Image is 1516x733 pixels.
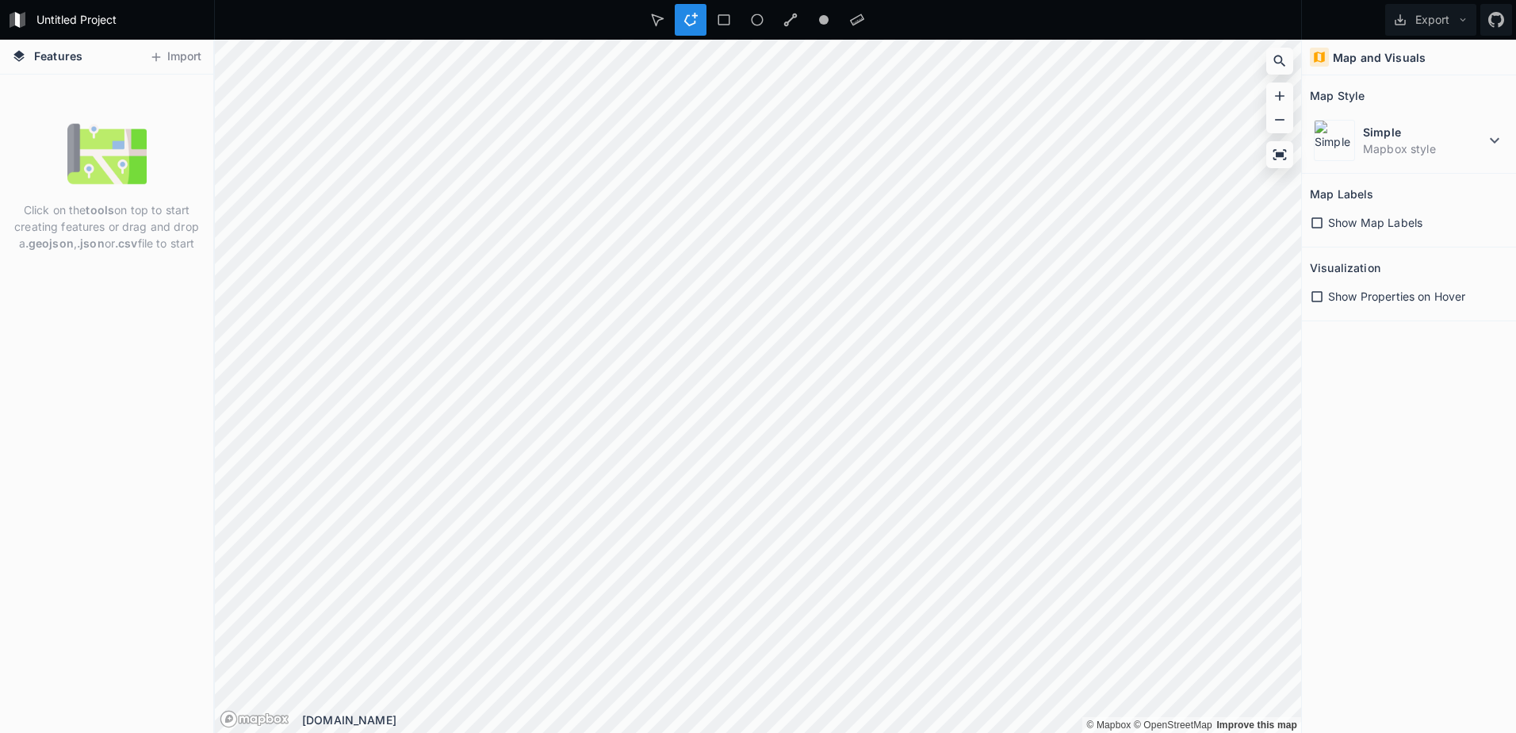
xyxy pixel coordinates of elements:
[1328,288,1465,305] span: Show Properties on Hover
[115,236,138,250] strong: .csv
[1333,49,1426,66] h4: Map and Visuals
[1310,182,1373,206] h2: Map Labels
[302,712,1301,728] div: [DOMAIN_NAME]
[77,236,105,250] strong: .json
[220,710,289,728] a: Mapbox logo
[1363,140,1485,157] dd: Mapbox style
[34,48,82,64] span: Features
[67,114,147,194] img: empty
[25,236,74,250] strong: .geojson
[1216,720,1297,731] a: Map feedback
[1314,120,1355,161] img: Simple
[12,201,201,251] p: Click on the on top to start creating features or drag and drop a , or file to start
[1363,124,1485,140] dt: Simple
[86,203,114,217] strong: tools
[1310,255,1380,280] h2: Visualization
[141,44,209,70] button: Import
[1134,720,1212,731] a: OpenStreetMap
[1328,214,1422,231] span: Show Map Labels
[1385,4,1476,36] button: Export
[1310,83,1365,108] h2: Map Style
[1086,720,1131,731] a: Mapbox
